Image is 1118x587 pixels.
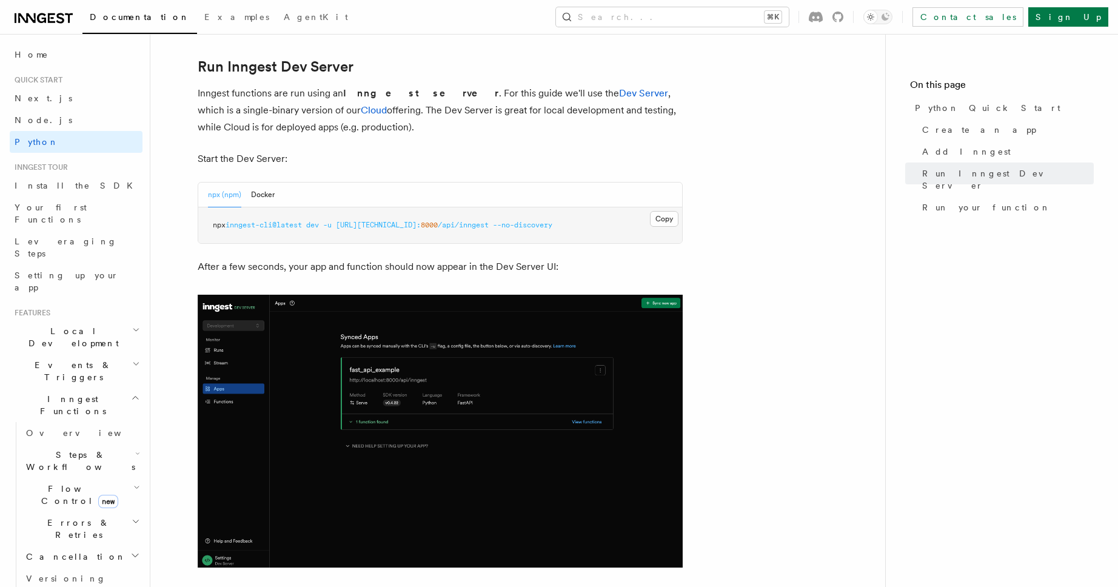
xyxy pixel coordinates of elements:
[10,308,50,318] span: Features
[21,478,142,512] button: Flow Controlnew
[21,422,142,444] a: Overview
[922,146,1011,158] span: Add Inngest
[15,203,87,224] span: Your first Functions
[915,102,1060,114] span: Python Quick Start
[15,181,140,190] span: Install the SDK
[493,221,552,229] span: --no-discovery
[226,221,302,229] span: inngest-cli@latest
[922,167,1094,192] span: Run Inngest Dev Server
[765,11,782,23] kbd: ⌘K
[10,196,142,230] a: Your first Functions
[10,163,68,172] span: Inngest tour
[21,512,142,546] button: Errors & Retries
[15,49,49,61] span: Home
[198,258,683,275] p: After a few seconds, your app and function should now appear in the Dev Server UI:
[10,388,142,422] button: Inngest Functions
[98,495,118,508] span: new
[21,444,142,478] button: Steps & Workflows
[198,85,683,136] p: Inngest functions are run using an . For this guide we'll use the , which is a single-binary vers...
[421,221,438,229] span: 8000
[10,393,131,417] span: Inngest Functions
[82,4,197,34] a: Documentation
[21,546,142,568] button: Cancellation
[198,58,353,75] a: Run Inngest Dev Server
[21,449,135,473] span: Steps & Workflows
[323,221,332,229] span: -u
[910,78,1094,97] h4: On this page
[306,221,319,229] span: dev
[910,97,1094,119] a: Python Quick Start
[10,325,132,349] span: Local Development
[10,354,142,388] button: Events & Triggers
[251,183,275,207] button: Docker
[619,87,668,99] a: Dev Server
[10,320,142,354] button: Local Development
[917,119,1094,141] a: Create an app
[15,137,59,147] span: Python
[10,44,142,65] a: Home
[1028,7,1108,27] a: Sign Up
[10,75,62,85] span: Quick start
[198,150,683,167] p: Start the Dev Server:
[10,230,142,264] a: Leveraging Steps
[15,115,72,125] span: Node.js
[15,270,119,292] span: Setting up your app
[10,109,142,131] a: Node.js
[10,87,142,109] a: Next.js
[10,359,132,383] span: Events & Triggers
[15,93,72,103] span: Next.js
[336,221,421,229] span: [URL][TECHNICAL_ID]:
[276,4,355,33] a: AgentKit
[10,264,142,298] a: Setting up your app
[21,517,132,541] span: Errors & Retries
[556,7,789,27] button: Search...⌘K
[912,7,1023,27] a: Contact sales
[917,163,1094,196] a: Run Inngest Dev Server
[21,551,126,563] span: Cancellation
[917,196,1094,218] a: Run your function
[26,574,106,583] span: Versioning
[204,12,269,22] span: Examples
[26,428,151,438] span: Overview
[438,221,489,229] span: /api/inngest
[922,201,1051,213] span: Run your function
[343,87,499,99] strong: Inngest server
[198,295,683,568] img: quick-start-app.png
[917,141,1094,163] a: Add Inngest
[284,12,348,22] span: AgentKit
[361,104,387,116] a: Cloud
[197,4,276,33] a: Examples
[208,183,241,207] button: npx (npm)
[21,483,133,507] span: Flow Control
[922,124,1036,136] span: Create an app
[650,211,678,227] button: Copy
[863,10,892,24] button: Toggle dark mode
[90,12,190,22] span: Documentation
[15,236,117,258] span: Leveraging Steps
[10,175,142,196] a: Install the SDK
[213,221,226,229] span: npx
[10,131,142,153] a: Python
